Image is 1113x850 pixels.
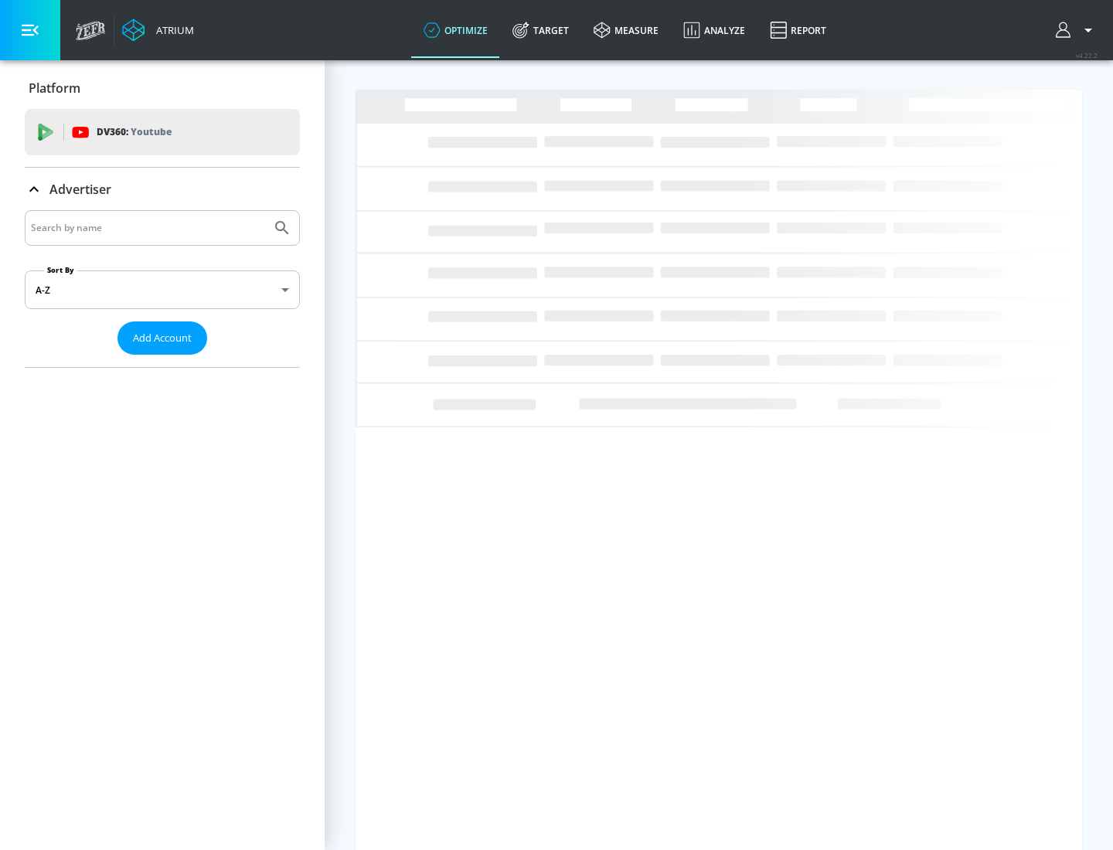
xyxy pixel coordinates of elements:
[671,2,757,58] a: Analyze
[97,124,172,141] p: DV360:
[117,321,207,355] button: Add Account
[411,2,500,58] a: optimize
[1076,51,1098,59] span: v 4.22.2
[49,181,111,198] p: Advertiser
[25,66,300,110] div: Platform
[500,2,581,58] a: Target
[150,23,194,37] div: Atrium
[133,329,192,347] span: Add Account
[122,19,194,42] a: Atrium
[31,218,265,238] input: Search by name
[25,168,300,211] div: Advertiser
[25,270,300,309] div: A-Z
[44,265,77,275] label: Sort By
[29,80,80,97] p: Platform
[25,355,300,367] nav: list of Advertiser
[757,2,839,58] a: Report
[25,210,300,367] div: Advertiser
[581,2,671,58] a: measure
[131,124,172,140] p: Youtube
[25,109,300,155] div: DV360: Youtube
